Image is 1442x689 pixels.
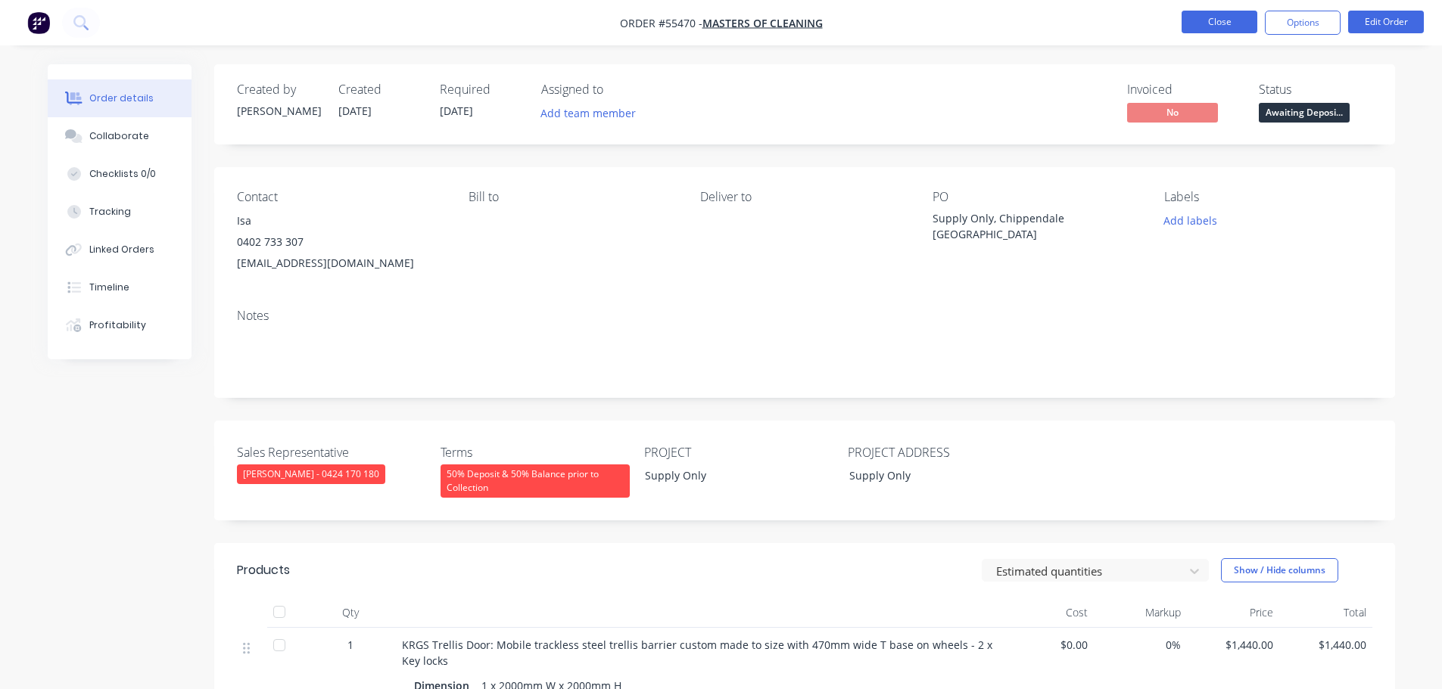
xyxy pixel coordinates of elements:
div: Qty [305,597,396,628]
div: 50% Deposit & 50% Balance prior to Collection [441,464,630,498]
label: Sales Representative [237,443,426,461]
span: $1,440.00 [1193,637,1274,653]
span: KRGS Trellis Door: Mobile trackless steel trellis barrier custom made to size with 470mm wide T b... [402,638,995,668]
button: Show / Hide columns [1221,558,1338,582]
span: 1 [347,637,353,653]
button: Collaborate [48,117,192,155]
span: Awaiting Deposi... [1259,103,1350,122]
button: Close [1182,11,1257,33]
div: Status [1259,82,1372,97]
span: No [1127,103,1218,122]
span: 0% [1100,637,1181,653]
div: Deliver to [700,190,908,204]
button: Linked Orders [48,231,192,268]
div: Markup [1094,597,1187,628]
div: PO [933,190,1140,204]
div: Created [338,82,422,97]
span: Order #55470 - [620,16,702,30]
div: Timeline [89,281,129,294]
button: Order details [48,79,192,117]
span: [DATE] [440,104,473,118]
div: Price [1187,597,1280,628]
div: Supply Only [633,464,822,486]
button: Timeline [48,268,192,306]
div: Isa0402 733 307[EMAIL_ADDRESS][DOMAIN_NAME] [237,210,444,274]
div: Checklists 0/0 [89,167,156,181]
span: $1,440.00 [1285,637,1366,653]
button: Awaiting Deposi... [1259,103,1350,126]
button: Tracking [48,193,192,231]
div: Notes [237,309,1372,323]
button: Profitability [48,306,192,344]
div: Created by [237,82,320,97]
div: Labels [1164,190,1372,204]
div: Contact [237,190,444,204]
button: Edit Order [1348,11,1424,33]
div: Supply Only, Chippendale [GEOGRAPHIC_DATA] [933,210,1122,242]
label: PROJECT [644,443,833,461]
label: Terms [441,443,630,461]
a: Masters of Cleaning [702,16,823,30]
div: Tracking [89,205,131,219]
div: Order details [89,92,154,105]
div: [PERSON_NAME] - 0424 170 180 [237,464,385,484]
div: Cost [1001,597,1095,628]
img: Factory [27,11,50,34]
div: Supply Only [837,464,1026,486]
div: Bill to [469,190,676,204]
div: Products [237,561,290,579]
button: Options [1265,11,1341,35]
div: [PERSON_NAME] [237,103,320,119]
div: Isa [237,210,444,231]
button: Add labels [1156,210,1226,231]
button: Checklists 0/0 [48,155,192,193]
div: Required [440,82,523,97]
div: [EMAIL_ADDRESS][DOMAIN_NAME] [237,253,444,274]
div: Invoiced [1127,82,1241,97]
span: [DATE] [338,104,372,118]
div: Total [1279,597,1372,628]
div: Collaborate [89,129,149,143]
button: Add team member [541,103,644,123]
button: Add team member [532,103,643,123]
div: 0402 733 307 [237,231,444,253]
label: PROJECT ADDRESS [848,443,1037,461]
div: Assigned to [541,82,693,97]
div: Linked Orders [89,243,154,256]
div: Profitability [89,318,146,332]
span: $0.00 [1008,637,1089,653]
